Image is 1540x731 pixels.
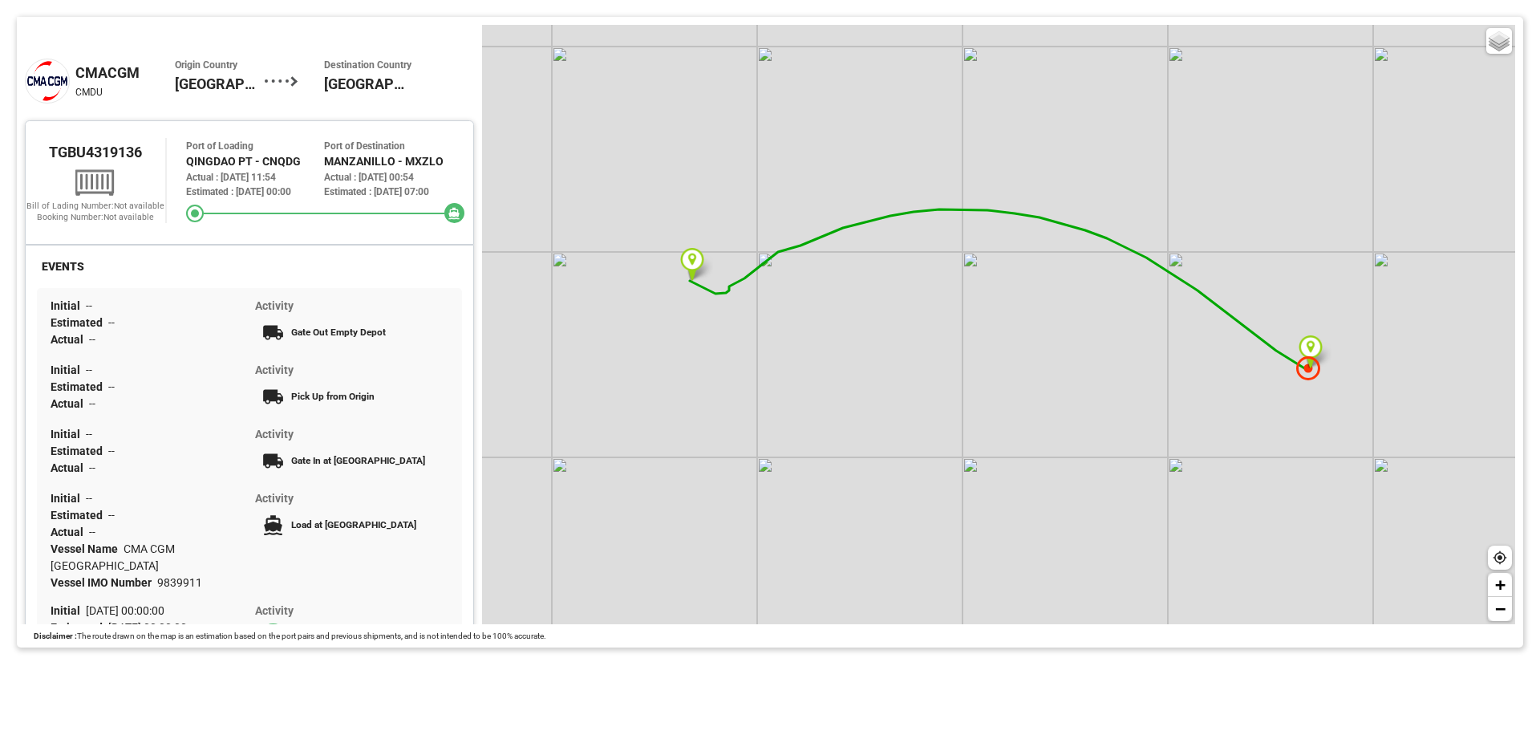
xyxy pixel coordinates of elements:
[108,380,115,393] span: --
[26,212,165,223] div: Booking Number: Not available
[175,59,265,73] span: Origin Country
[51,333,89,346] span: Actual
[186,170,324,185] div: Actual : [DATE] 11:54
[77,632,546,640] span: The route drawn on the map is an estimation based on the port pairs and previous shipments, and i...
[51,509,108,522] span: Estimated
[86,299,92,312] span: --
[51,461,89,474] span: Actual
[51,428,86,441] span: Initial
[86,492,92,505] span: --
[255,604,294,617] span: Activity
[37,257,89,277] div: EVENTS
[49,144,142,160] span: TGBU4319136
[51,299,86,312] span: Initial
[51,445,108,457] span: Estimated
[51,604,86,617] span: Initial
[157,576,202,589] span: 9839911
[255,492,294,505] span: Activity
[51,380,108,393] span: Estimated
[324,153,462,170] div: MANZANILLO - MXZLO
[89,397,95,410] span: --
[1495,575,1506,595] span: +
[86,604,164,617] span: [DATE] 00:00:00
[86,428,92,441] span: --
[324,73,414,95] span: [GEOGRAPHIC_DATA]
[255,428,294,441] span: Activity
[25,59,70,104] img: cmacgm.png
[34,632,77,640] span: Disclaimer :
[51,542,124,555] span: Vessel Name
[1495,599,1506,619] span: −
[51,621,108,634] span: Estimated
[89,333,95,346] span: --
[108,509,115,522] span: --
[51,492,86,505] span: Initial
[291,327,386,338] span: Gate Out Empty Depot
[255,299,294,312] span: Activity
[175,59,265,104] div: China
[108,621,187,634] span: [DATE] 00:00:00
[255,363,294,376] span: Activity
[51,526,89,538] span: Actual
[108,316,115,329] span: --
[291,391,375,402] span: Pick Up from Origin
[291,519,416,530] span: Load at [GEOGRAPHIC_DATA]
[186,185,324,199] div: Estimated : [DATE] 00:00
[175,73,265,95] span: [GEOGRAPHIC_DATA]
[1488,573,1512,597] a: Zoom in
[680,248,704,281] img: Marker
[89,461,95,474] span: --
[1486,28,1512,54] a: Layers
[86,363,92,376] span: --
[89,526,95,538] span: --
[324,170,462,185] div: Actual : [DATE] 00:54
[291,455,425,466] span: Gate In at [GEOGRAPHIC_DATA]
[186,153,324,170] div: QINGDAO PT - CNQDG
[51,576,157,589] span: Vessel IMO Number
[324,139,462,153] div: Port of Destination
[324,59,414,104] div: Mexico
[51,316,108,329] span: Estimated
[1488,597,1512,621] a: Zoom out
[186,139,324,153] div: Port of Loading
[26,201,165,212] div: Bill of Lading Number: Not available
[324,185,462,199] div: Estimated : [DATE] 07:00
[1299,335,1323,368] img: Marker
[324,59,414,73] span: Destination Country
[75,62,175,83] div: CMACGM
[51,397,89,410] span: Actual
[51,363,86,376] span: Initial
[108,445,115,457] span: --
[75,87,103,98] span: CMDU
